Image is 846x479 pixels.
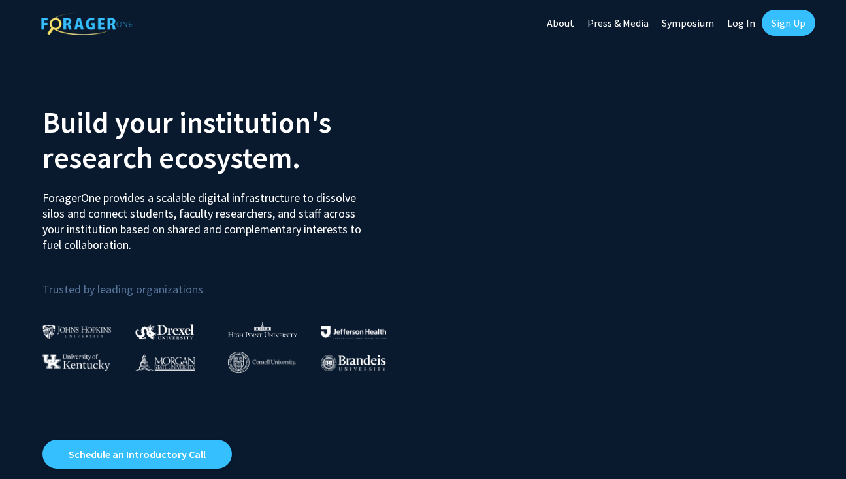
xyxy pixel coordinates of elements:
[762,10,815,36] a: Sign Up
[135,354,195,371] img: Morgan State University
[42,325,112,339] img: Johns Hopkins University
[42,105,414,175] h2: Build your institution's research ecosystem.
[42,180,368,253] p: ForagerOne provides a scalable digital infrastructure to dissolve silos and connect students, fac...
[321,326,386,339] img: Thomas Jefferson University
[228,322,297,337] img: High Point University
[42,354,110,371] img: University of Kentucky
[42,263,414,299] p: Trusted by leading organizations
[228,352,296,373] img: Cornell University
[135,324,194,339] img: Drexel University
[42,440,232,469] a: Opens in a new tab
[41,12,133,35] img: ForagerOne Logo
[321,355,386,371] img: Brandeis University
